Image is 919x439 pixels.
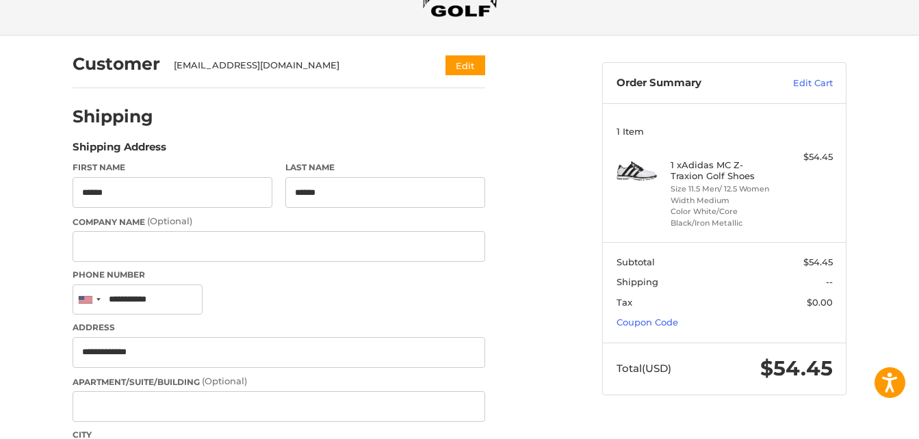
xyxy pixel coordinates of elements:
label: Company Name [73,215,485,228]
div: United States: +1 [73,285,105,315]
legend: Shipping Address [73,139,166,161]
span: Shipping [617,276,658,287]
span: -- [826,276,833,287]
h2: Customer [73,53,160,75]
a: Coupon Code [617,317,678,328]
div: [EMAIL_ADDRESS][DOMAIN_NAME] [174,59,419,72]
label: First Name [73,161,272,174]
span: Subtotal [617,256,655,267]
label: Phone Number [73,269,485,281]
button: Edit [445,55,485,75]
span: $54.45 [760,356,833,381]
h2: Shipping [73,106,153,127]
li: Color White/Core Black/Iron Metallic [671,206,775,228]
h3: Order Summary [617,77,764,90]
li: Width Medium [671,195,775,207]
label: Address [73,321,485,334]
span: Total (USD) [617,362,671,375]
label: Last Name [285,161,485,174]
span: $0.00 [807,297,833,308]
li: Size 11.5 Men/ 12.5 Women [671,183,775,195]
small: (Optional) [202,375,247,386]
div: $54.45 [779,150,833,164]
span: Tax [617,297,632,308]
a: Edit Cart [764,77,833,90]
iframe: Google Customer Reviews [806,402,919,439]
label: Apartment/Suite/Building [73,375,485,388]
h4: 1 x Adidas MC Z-Traxion Golf Shoes [671,159,775,182]
span: $54.45 [803,256,833,267]
h3: 1 Item [617,126,833,137]
small: (Optional) [147,215,192,226]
